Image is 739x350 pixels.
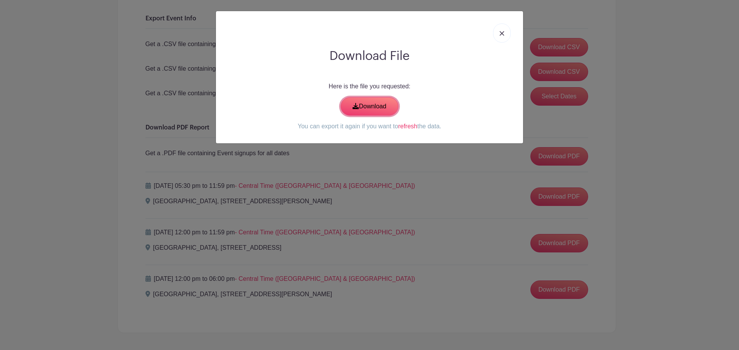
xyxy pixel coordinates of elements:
h2: Download File [222,49,517,63]
p: Here is the file you requested: [222,82,517,91]
img: close_button-5f87c8562297e5c2d7936805f587ecaba9071eb48480494691a3f1689db116b3.svg [500,31,504,36]
a: Download [341,97,398,116]
a: refresh [398,123,417,129]
p: You can export it again if you want to the data. [222,122,517,131]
